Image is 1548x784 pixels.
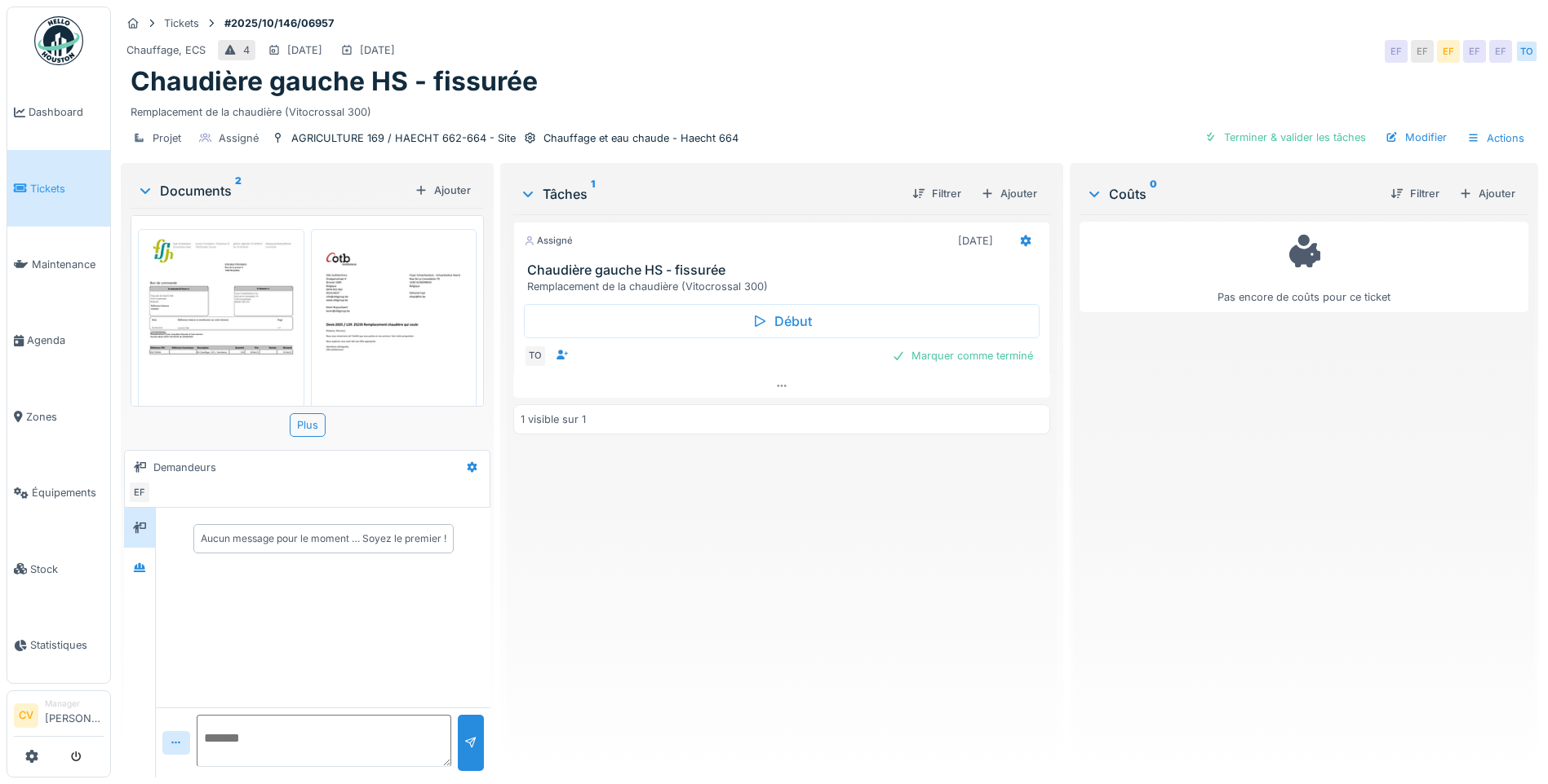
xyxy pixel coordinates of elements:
a: Stock [7,531,110,606]
div: Aucun message pour le moment … Soyez le premier ! [201,531,446,546]
div: Documents [137,181,408,200]
sup: 1 [591,184,595,204]
sup: 2 [235,181,242,200]
div: Filtrer [906,183,968,205]
h3: Chaudière gauche HS - fissurée [527,262,1043,278]
div: Modifier [1379,126,1453,148]
div: Remplacement de la chaudière (Vitocrossal 300) [131,98,1528,120]
span: Tickets [30,181,104,196]
span: Agenda [27,333,104,348]
div: EF [1411,40,1434,63]
a: Agenda [7,302,110,378]
div: TO [1515,40,1538,63]
div: Assigné [524,234,573,248]
span: Équipements [32,485,104,500]
div: Manager [45,698,104,710]
sup: 0 [1150,184,1157,204]
strong: #2025/10/146/06957 [218,15,340,31]
div: Chauffage et eau chaude - Haecht 664 [543,130,739,146]
div: Assigné [219,130,259,146]
h1: Chaudière gauche HS - fissurée [131,66,538,97]
a: Zones [7,379,110,455]
span: Maintenance [32,257,104,272]
a: CV Manager[PERSON_NAME] [14,698,104,737]
div: EF [1385,40,1408,63]
div: Plus [290,413,326,437]
img: Badge_color-CXgf-gQk.svg [34,16,83,65]
div: Tickets [164,15,199,31]
span: Dashboard [29,104,104,120]
div: Coûts [1086,184,1377,204]
div: Marquer comme terminé [885,345,1040,367]
div: [DATE] [360,42,395,58]
div: EF [128,481,151,504]
img: 969zpnd6vfjsnkqgwbk65opbuuis [142,233,300,456]
div: [DATE] [287,42,322,58]
div: TO [524,345,547,368]
div: Remplacement de la chaudière (Vitocrossal 300) [527,279,1043,294]
a: Maintenance [7,227,110,302]
div: Chauffage, ECS [126,42,206,58]
div: Tâches [520,184,899,204]
a: Dashboard [7,74,110,150]
div: EF [1437,40,1460,63]
div: Ajouter [974,183,1044,205]
div: 4 [243,42,250,58]
div: Actions [1460,126,1532,150]
div: 1 visible sur 1 [521,412,586,427]
span: Stock [30,562,104,577]
li: [PERSON_NAME] [45,698,104,733]
div: Début [524,304,1040,338]
span: Zones [26,409,104,425]
div: EF [1463,40,1486,63]
div: [DATE] [958,233,993,249]
div: Demandeurs [153,460,216,475]
div: AGRICULTURE 169 / HAECHT 662-664 - Site [291,130,516,146]
div: Ajouter [408,179,477,201]
div: Pas encore de coûts pour ce ticket [1090,229,1518,305]
li: CV [14,703,38,728]
a: Tickets [7,150,110,226]
a: Équipements [7,455,110,531]
div: EF [1489,40,1512,63]
img: j8cibypqcamrxhgjeeh1fl7p6lds [315,233,473,456]
div: Terminer & valider les tâches [1198,126,1373,148]
span: Statistiques [30,637,104,653]
a: Statistiques [7,607,110,683]
div: Ajouter [1453,183,1522,205]
div: Projet [153,130,181,146]
div: Filtrer [1384,183,1446,205]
